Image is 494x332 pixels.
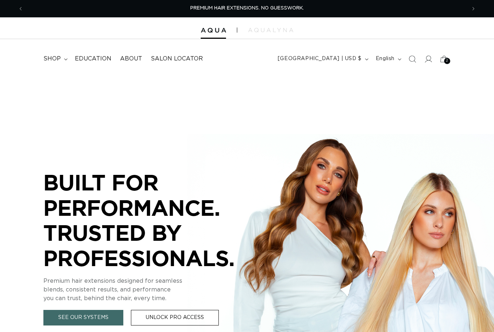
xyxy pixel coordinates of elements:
[43,55,61,63] span: shop
[71,51,116,67] a: Education
[465,2,481,16] button: Next announcement
[273,52,371,66] button: [GEOGRAPHIC_DATA] | USD $
[75,55,111,63] span: Education
[116,51,146,67] a: About
[39,51,71,67] summary: shop
[120,55,142,63] span: About
[190,6,304,10] span: PREMIUM HAIR EXTENSIONS. NO GUESSWORK.
[146,51,207,67] a: Salon Locator
[248,28,293,32] img: aqualyna.com
[13,2,29,16] button: Previous announcement
[43,170,260,270] p: BUILT FOR PERFORMANCE. TRUSTED BY PROFESSIONALS.
[371,52,404,66] button: English
[151,55,203,63] span: Salon Locator
[278,55,362,63] span: [GEOGRAPHIC_DATA] | USD $
[404,51,420,67] summary: Search
[43,310,123,325] a: See Our Systems
[446,58,448,64] span: 2
[131,310,219,325] a: Unlock Pro Access
[376,55,395,63] span: English
[43,277,260,303] p: Premium hair extensions designed for seamless blends, consistent results, and performance you can...
[201,28,226,33] img: Aqua Hair Extensions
